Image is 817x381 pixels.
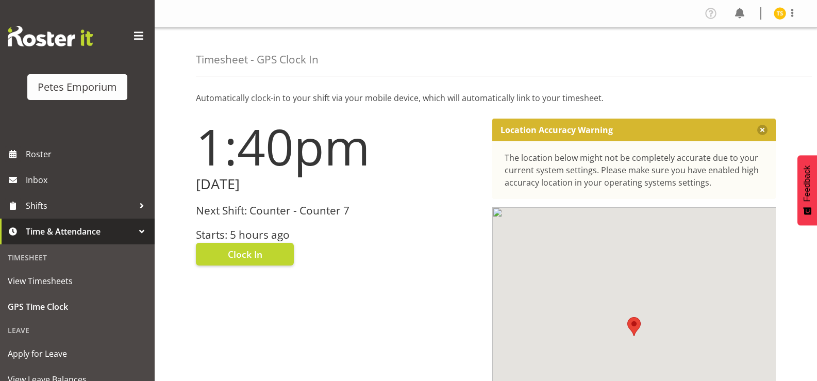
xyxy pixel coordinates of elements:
h2: [DATE] [196,176,480,192]
button: Close message [757,125,768,135]
span: Inbox [26,172,149,188]
h1: 1:40pm [196,119,480,174]
span: Apply for Leave [8,346,147,361]
span: Feedback [803,165,812,202]
img: Rosterit website logo [8,26,93,46]
h3: Next Shift: Counter - Counter 7 [196,205,480,217]
div: Leave [3,320,152,341]
a: Apply for Leave [3,341,152,367]
span: Shifts [26,198,134,213]
img: tamara-straker11292.jpg [774,7,786,20]
span: Clock In [228,247,262,261]
span: View Timesheets [8,273,147,289]
button: Clock In [196,243,294,266]
div: The location below might not be completely accurate due to your current system settings. Please m... [505,152,764,189]
p: Automatically clock-in to your shift via your mobile device, which will automatically link to you... [196,92,776,104]
div: Petes Emporium [38,79,117,95]
a: View Timesheets [3,268,152,294]
span: Roster [26,146,149,162]
span: Time & Attendance [26,224,134,239]
h3: Starts: 5 hours ago [196,229,480,241]
h4: Timesheet - GPS Clock In [196,54,319,65]
span: GPS Time Clock [8,299,147,314]
button: Feedback - Show survey [797,155,817,225]
div: Timesheet [3,247,152,268]
p: Location Accuracy Warning [501,125,613,135]
a: GPS Time Clock [3,294,152,320]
